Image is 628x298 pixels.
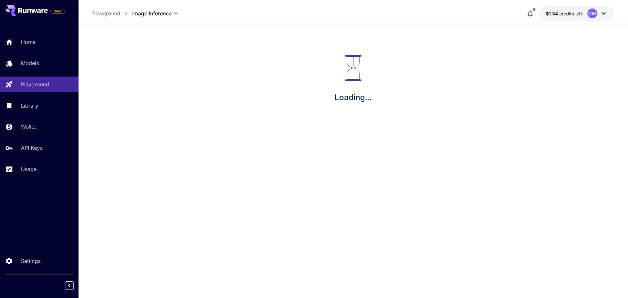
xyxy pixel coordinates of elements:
[92,9,120,17] a: Playground
[132,9,172,17] span: Image Inference
[21,59,39,67] p: Models
[50,7,65,15] span: Add your payment card to enable full platform functionality.
[21,38,36,46] p: Home
[559,11,582,16] span: credits left
[546,11,559,16] span: $1.34
[335,92,372,103] p: Loading...
[65,281,74,290] button: Collapse sidebar
[21,257,41,265] p: Settings
[21,165,37,173] p: Usage
[21,123,36,131] p: Wallet
[21,102,38,110] p: Library
[587,9,597,18] div: CM
[21,144,43,152] p: API Keys
[51,9,64,14] span: TRIAL
[546,10,582,17] div: $1.34063
[539,6,614,21] button: $1.34063CM
[70,280,78,291] div: Collapse sidebar
[92,9,132,17] nav: breadcrumb
[21,80,49,88] p: Playground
